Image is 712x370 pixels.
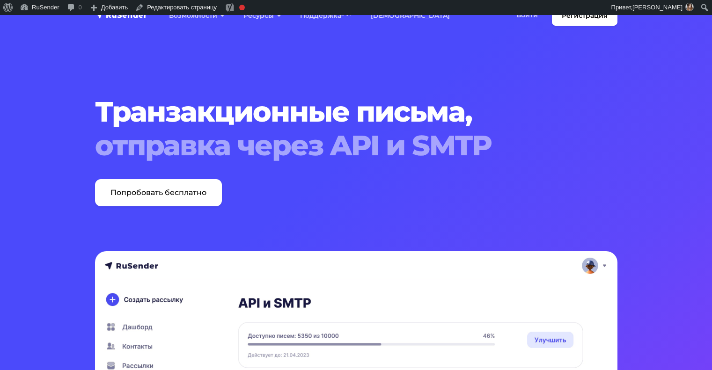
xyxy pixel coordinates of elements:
a: [DEMOGRAPHIC_DATA] [361,6,459,25]
a: Поддержка24/7 [291,6,361,25]
div: Фокусная ключевая фраза не установлена [239,5,245,10]
h1: Транзакционные письма, [95,95,573,162]
a: Ресурсы [234,6,291,25]
span: отправка через API и SMTP [95,129,573,162]
a: Регистрация [552,6,617,26]
a: Возможности [160,6,234,25]
a: Войти [507,6,547,25]
a: Попробовать бесплатно [95,179,222,206]
img: RuSender [95,10,147,20]
sup: 24/7 [341,11,352,17]
span: [PERSON_NAME] [632,4,683,11]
